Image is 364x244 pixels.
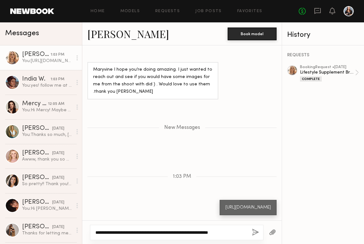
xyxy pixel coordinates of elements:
a: Job Posts [195,9,222,13]
div: [PERSON_NAME] [22,175,52,181]
div: booking Request • [DATE] [300,65,355,69]
div: [URL][DOMAIN_NAME] [225,204,271,211]
a: Models [120,9,140,13]
div: Lifestyle Supplement Brand [300,69,355,75]
div: [DATE] [52,150,64,156]
div: Mercy M. [22,101,48,107]
div: Awww, thank you so much! Really appreciate it! Hope all is well! [22,156,72,162]
div: [PERSON_NAME] [22,224,52,230]
div: Maryvine I hope you’re doing amazing. I just wanted to reach out and see if you would have some i... [93,66,213,96]
div: You: Hi Mercy! Maybe you remember me from a Party Beer shoot a couple of years ago?! Hope you are... [22,107,72,113]
div: 12:05 AM [48,101,64,107]
a: Requests [155,9,180,13]
a: bookingRequest •[DATE]Lifestyle Supplement BrandComplete [300,65,359,82]
div: REQUESTS [287,53,359,58]
a: Favorites [237,9,263,13]
span: Messages [5,30,39,37]
a: Book model [228,31,277,36]
div: Thanks for letting me know! Hope to work with you guys soon :) [22,230,72,236]
button: Book model [228,28,277,40]
a: [PERSON_NAME] [87,27,169,41]
span: 1:03 PM [173,174,191,179]
div: [PERSON_NAME] [22,125,52,132]
div: History [287,31,359,39]
div: 1:03 PM [51,52,64,58]
div: [DATE] [52,200,64,206]
div: [PERSON_NAME] [22,199,52,206]
a: Home [91,9,105,13]
div: [DATE] [52,224,64,230]
div: So pretty!! Thank you! 😊 [22,181,72,187]
div: You: yes! follow me at @[DOMAIN_NAME] [22,83,72,89]
div: You: [URL][DOMAIN_NAME] [22,58,72,64]
div: [DATE] [52,175,64,181]
div: [PERSON_NAME] [22,51,51,58]
div: Complete [300,76,322,82]
div: You: Thanks so much, [PERSON_NAME]! That was fun and easy! Hope to book with you again soon! [GEO... [22,132,72,138]
div: [DATE] [52,126,64,132]
div: India W. [22,76,51,83]
div: 1:03 PM [51,76,64,83]
span: New Messages [164,125,200,130]
div: You: Hi [PERSON_NAME]! I'm [PERSON_NAME], I'm casting for a video shoot for a brand that makes gl... [22,206,72,212]
div: [PERSON_NAME] [22,150,52,156]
